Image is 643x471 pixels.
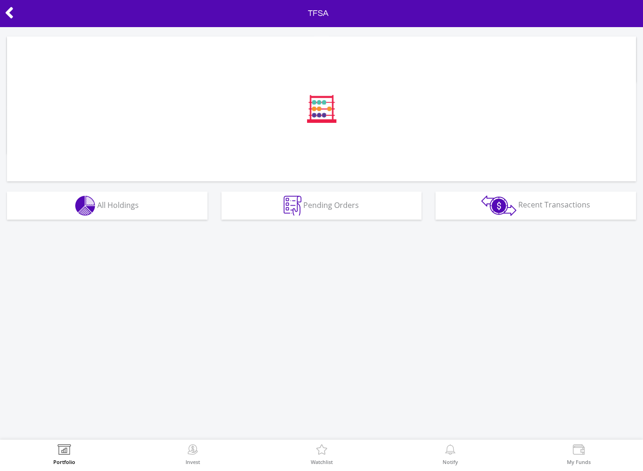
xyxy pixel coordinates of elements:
[443,444,458,464] a: Notify
[53,459,75,464] label: Portfolio
[567,459,591,464] label: My Funds
[572,444,586,457] img: View Funds
[53,444,75,464] a: Portfolio
[75,196,95,216] img: holdings-wht.png
[97,200,139,210] span: All Holdings
[436,192,636,220] button: Recent Transactions
[186,459,200,464] label: Invest
[284,196,301,216] img: pending_instructions-wht.png
[186,444,200,464] a: Invest
[518,200,590,210] span: Recent Transactions
[186,444,200,457] img: Invest Now
[303,200,359,210] span: Pending Orders
[57,444,71,457] img: View Portfolio
[481,195,516,216] img: transactions-zar-wht.png
[221,192,422,220] button: Pending Orders
[314,444,329,457] img: Watchlist
[567,444,591,464] a: My Funds
[443,459,458,464] label: Notify
[443,444,457,457] img: View Notifications
[7,192,207,220] button: All Holdings
[311,444,333,464] a: Watchlist
[311,459,333,464] label: Watchlist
